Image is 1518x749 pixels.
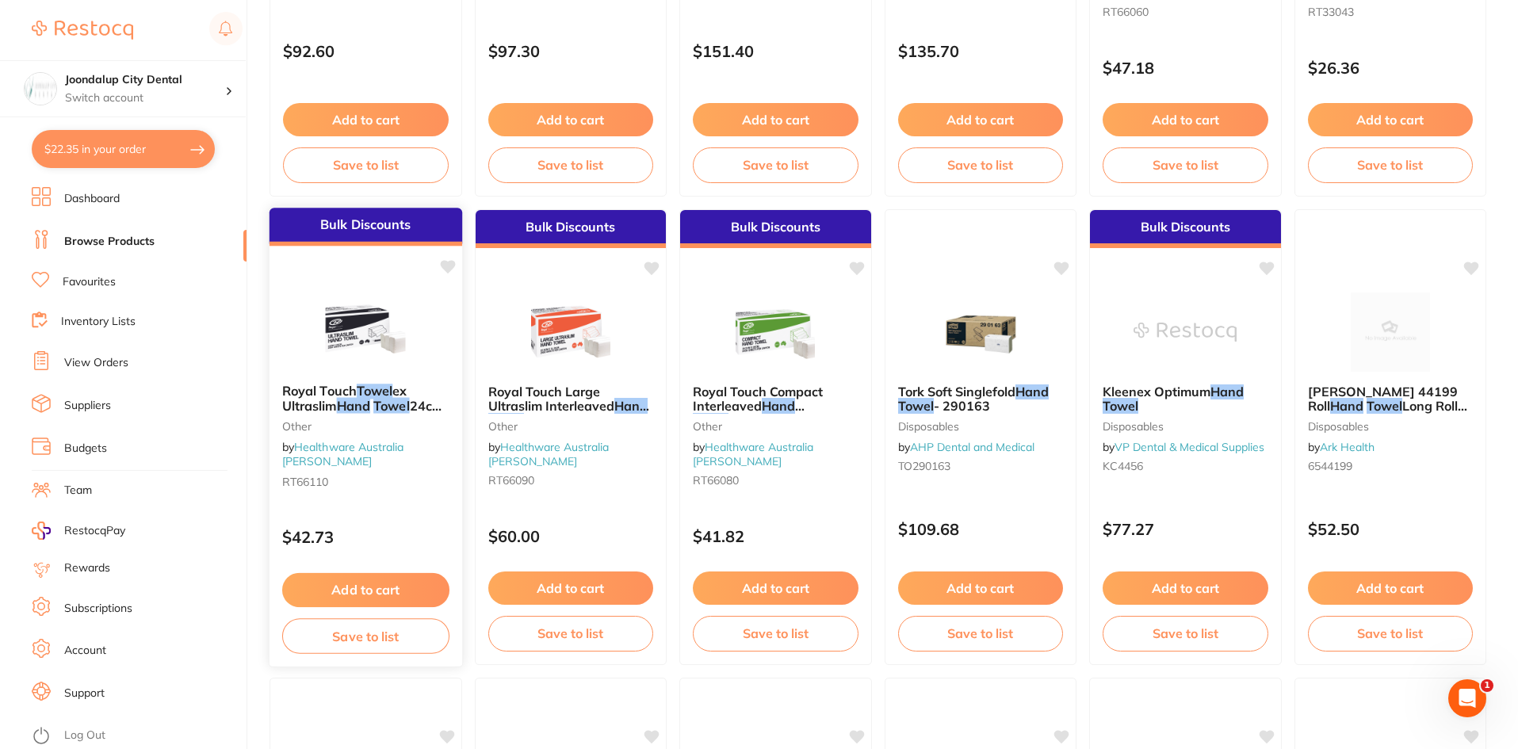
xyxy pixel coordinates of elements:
a: Restocq Logo [32,12,133,48]
em: Hand [337,398,370,414]
em: Towel [488,413,524,429]
div: Bulk Discounts [680,210,871,248]
a: Subscriptions [64,601,132,617]
span: RT66090 [488,473,534,487]
span: by [1103,440,1264,454]
button: Add to cart [488,571,654,605]
a: Browse Products [64,234,155,250]
button: Save to list [1308,147,1474,182]
button: Add to cart [1308,571,1474,605]
small: disposables [1308,420,1474,433]
span: [PERSON_NAME] 44199 Roll [1308,384,1458,414]
p: $60.00 [488,527,654,545]
img: Scott 44199 Roll Hand Towel Long Roll White 140m [1339,292,1442,372]
button: Add to cart [1308,103,1474,136]
a: Ark Health [1320,440,1375,454]
img: Restocq Logo [32,21,133,40]
button: Add to cart [898,103,1064,136]
p: $52.50 [1308,520,1474,538]
small: other [282,419,449,432]
span: by [488,440,609,468]
small: disposables [1103,420,1268,433]
span: RT66080 [693,473,739,487]
span: Kleenex Optimum [1103,384,1210,399]
a: Healthware Australia [PERSON_NAME] [488,440,609,468]
em: Towel [1103,398,1138,414]
span: TO290163 [898,459,950,473]
a: RestocqPay [32,522,125,540]
button: Log Out [32,724,242,749]
img: Tork Soft Singlefold Hand Towel - 290163 [929,292,1032,372]
button: Add to cart [283,103,449,136]
b: Tork Soft Singlefold Hand Towel - 290163 [898,384,1064,414]
span: by [693,440,813,468]
button: Save to list [693,616,858,651]
span: 19.5cm x 26cm 2400/Box [693,413,820,443]
b: Royal Touch Large Ultraslim Interleaved Hand Towel 23.5cm x 31.25cm 2400 [488,384,654,414]
p: $42.73 [282,528,449,546]
div: Bulk Discounts [1090,210,1281,248]
button: Save to list [1103,616,1268,651]
button: Save to list [898,147,1064,182]
button: Add to cart [1103,571,1268,605]
a: Healthware Australia [PERSON_NAME] [282,440,404,469]
div: Bulk Discounts [270,208,462,246]
h4: Joondalup City Dental [65,72,225,88]
button: Save to list [283,147,449,182]
span: RT66110 [282,474,329,488]
em: Towel [373,398,409,414]
p: $26.36 [1308,59,1474,77]
button: Add to cart [693,571,858,605]
img: Kleenex Optimum Hand Towel [1134,292,1237,372]
p: $97.30 [488,42,654,60]
a: Inventory Lists [61,314,136,330]
img: Royal Touch Compact Interleaved Hand Towel 19.5cm x 26cm 2400/Box [724,292,827,372]
p: $41.82 [693,527,858,545]
em: Towel [1367,398,1402,414]
span: 1 [1481,679,1493,692]
a: Healthware Australia [PERSON_NAME] [693,440,813,468]
img: Royal Touch Large Ultraslim Interleaved Hand Towel 23.5cm x 31.25cm 2400 [519,292,622,372]
button: $22.35 in your order [32,130,215,168]
p: $47.18 [1103,59,1268,77]
a: Budgets [64,441,107,457]
span: by [282,440,404,469]
button: Save to list [282,618,449,654]
button: Add to cart [898,571,1064,605]
button: Add to cart [488,103,654,136]
button: Save to list [693,147,858,182]
button: Save to list [1308,616,1474,651]
p: $92.60 [283,42,449,60]
p: $77.27 [1103,520,1268,538]
span: 6544199 [1308,459,1352,473]
p: Switch account [65,90,225,106]
em: Hand [1210,384,1244,399]
a: Suppliers [64,398,111,414]
p: $151.40 [693,42,858,60]
b: Scott 44199 Roll Hand Towel Long Roll White 140m [1308,384,1474,414]
b: Royal Touch Compact Interleaved Hand Towel 19.5cm x 26cm 2400/Box [693,384,858,414]
p: $135.70 [898,42,1064,60]
span: ex Ultraslim [282,383,407,414]
span: Tork Soft Singlefold [898,384,1015,399]
a: Rewards [64,560,110,576]
button: Add to cart [693,103,858,136]
button: Save to list [898,616,1064,651]
em: Hand [762,398,795,414]
em: Hand [1330,398,1363,414]
span: Royal Touch Compact Interleaved [693,384,823,414]
img: RestocqPay [32,522,51,540]
span: 23.5cm x 31.25cm 2400 [488,413,634,443]
span: Royal Touch Large Ultraslim Interleaved [488,384,614,414]
a: AHP Dental and Medical [910,440,1034,454]
em: Towel [693,413,728,429]
span: RT33043 [1308,5,1354,19]
a: Dashboard [64,191,120,207]
span: Royal Touch [282,383,357,399]
button: Save to list [488,616,654,651]
span: KC4456 [1103,459,1143,473]
a: Account [64,643,106,659]
b: Royal Touch Towelex Ultraslim Hand Towel 24cm x 24cm 2400/Box [282,384,449,413]
iframe: Intercom live chat [1448,679,1486,717]
span: by [898,440,1034,454]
